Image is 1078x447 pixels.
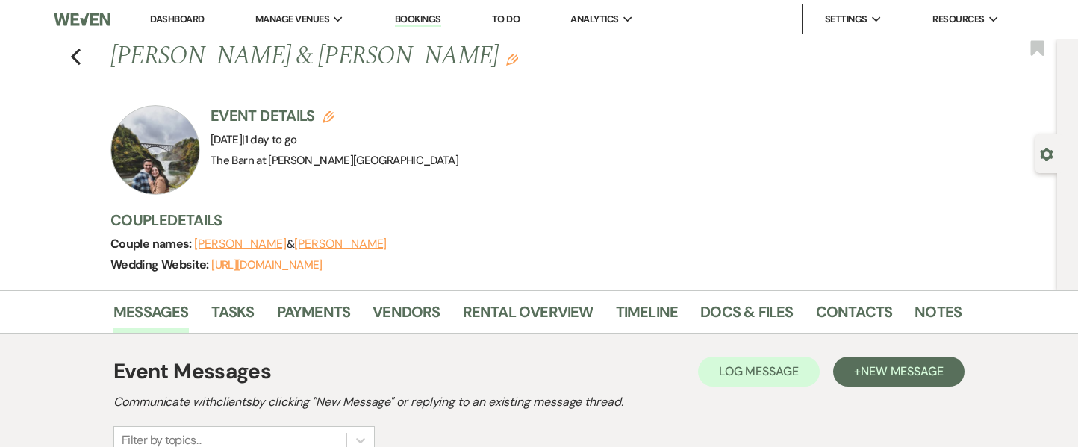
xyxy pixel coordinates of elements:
span: 1 day to go [245,132,297,147]
a: Bookings [395,13,441,27]
a: Tasks [211,300,255,333]
a: Contacts [816,300,893,333]
a: Dashboard [150,13,204,25]
span: [DATE] [211,132,297,147]
button: Open lead details [1040,146,1053,160]
h1: Event Messages [113,356,271,387]
span: Analytics [570,12,618,27]
h3: Event Details [211,105,458,126]
a: To Do [492,13,520,25]
a: [URL][DOMAIN_NAME] [211,257,322,272]
span: Wedding Website: [110,257,211,272]
a: Payments [277,300,351,333]
a: Notes [915,300,962,333]
a: Vendors [373,300,440,333]
a: Rental Overview [463,300,593,333]
button: +New Message [833,357,965,387]
span: New Message [861,363,944,379]
span: Resources [932,12,984,27]
a: Docs & Files [700,300,793,333]
span: Log Message [719,363,799,379]
span: Manage Venues [255,12,329,27]
span: The Barn at [PERSON_NAME][GEOGRAPHIC_DATA] [211,153,458,168]
span: & [194,237,387,251]
a: Timeline [616,300,679,333]
span: Couple names: [110,236,194,251]
h1: [PERSON_NAME] & [PERSON_NAME] [110,39,779,75]
h3: Couple Details [110,210,947,231]
a: Messages [113,300,189,333]
h2: Communicate with clients by clicking "New Message" or replying to an existing message thread. [113,393,965,411]
button: [PERSON_NAME] [294,238,387,250]
button: Edit [506,52,518,66]
button: Log Message [698,357,820,387]
button: [PERSON_NAME] [194,238,287,250]
img: Weven Logo [54,4,110,35]
span: Settings [825,12,867,27]
span: | [242,132,296,147]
